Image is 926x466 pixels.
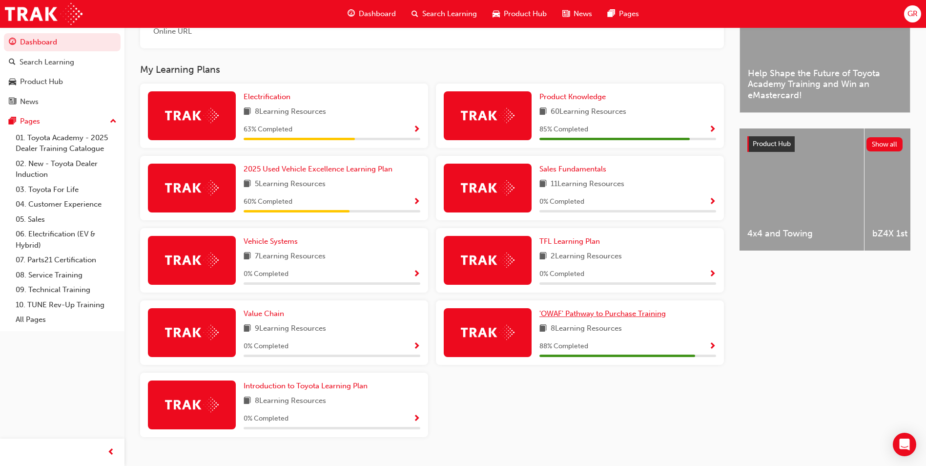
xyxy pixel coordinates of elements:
[12,268,121,283] a: 08. Service Training
[12,312,121,327] a: All Pages
[539,323,547,335] span: book-icon
[9,38,16,47] span: guage-icon
[709,124,716,136] button: Show Progress
[107,446,115,459] span: prev-icon
[740,128,864,251] a: 4x4 and Towing
[413,270,420,279] span: Show Progress
[539,92,606,101] span: Product Knowledge
[12,253,121,268] a: 07. Parts21 Certification
[412,8,418,20] span: search-icon
[539,269,584,280] span: 0 % Completed
[709,270,716,279] span: Show Progress
[608,8,615,20] span: pages-icon
[753,140,791,148] span: Product Hub
[244,309,284,318] span: Value Chain
[165,325,219,340] img: Trak
[244,381,368,390] span: Introduction to Toyota Learning Plan
[110,115,117,128] span: up-icon
[20,76,63,87] div: Product Hub
[748,68,902,101] span: Help Shape the Future of Toyota Academy Training and Win an eMastercard!
[562,8,570,20] span: news-icon
[4,73,121,91] a: Product Hub
[12,297,121,313] a: 10. TUNE Rev-Up Training
[551,251,622,263] span: 2 Learning Resources
[422,8,477,20] span: Search Learning
[244,92,290,101] span: Electrification
[244,237,298,246] span: Vehicle Systems
[461,180,514,195] img: Trak
[244,178,251,191] span: book-icon
[539,237,600,246] span: TFL Learning Plan
[539,164,610,175] a: Sales Fundamentals
[747,228,856,239] span: 4x4 and Towing
[140,64,724,75] h3: My Learning Plans
[4,31,121,112] button: DashboardSearch LearningProduct HubNews
[539,124,588,135] span: 85 % Completed
[539,236,604,247] a: TFL Learning Plan
[893,433,916,456] div: Open Intercom Messenger
[340,4,404,24] a: guage-iconDashboard
[255,323,326,335] span: 9 Learning Resources
[255,251,326,263] span: 7 Learning Resources
[12,130,121,156] a: 01. Toyota Academy - 2025 Dealer Training Catalogue
[504,8,547,20] span: Product Hub
[709,268,716,280] button: Show Progress
[539,308,670,319] a: 'OWAF' Pathway to Purchase Training
[709,340,716,353] button: Show Progress
[551,323,622,335] span: 8 Learning Resources
[539,178,547,191] span: book-icon
[539,341,588,352] span: 88 % Completed
[413,340,420,353] button: Show Progress
[539,309,666,318] span: 'OWAF' Pathway to Purchase Training
[244,164,396,175] a: 2025 Used Vehicle Excellence Learning Plan
[413,268,420,280] button: Show Progress
[551,106,626,118] span: 60 Learning Resources
[493,8,500,20] span: car-icon
[244,413,288,424] span: 0 % Completed
[244,236,302,247] a: Vehicle Systems
[20,96,39,107] div: News
[709,196,716,208] button: Show Progress
[5,3,82,25] img: Trak
[9,58,16,67] span: search-icon
[12,212,121,227] a: 05. Sales
[244,341,288,352] span: 0 % Completed
[4,93,121,111] a: News
[461,253,514,268] img: Trak
[4,33,121,51] a: Dashboard
[255,178,326,191] span: 5 Learning Resources
[4,53,121,71] a: Search Learning
[709,198,716,207] span: Show Progress
[539,165,606,173] span: Sales Fundamentals
[413,198,420,207] span: Show Progress
[165,253,219,268] img: Trak
[619,8,639,20] span: Pages
[9,78,16,86] span: car-icon
[244,165,392,173] span: 2025 Used Vehicle Excellence Learning Plan
[709,126,716,134] span: Show Progress
[413,196,420,208] button: Show Progress
[539,91,610,103] a: Product Knowledge
[4,112,121,130] button: Pages
[20,116,40,127] div: Pages
[12,182,121,197] a: 03. Toyota For Life
[244,395,251,407] span: book-icon
[413,126,420,134] span: Show Progress
[709,342,716,351] span: Show Progress
[600,4,647,24] a: pages-iconPages
[148,26,197,37] span: Online URL
[20,57,74,68] div: Search Learning
[12,227,121,253] a: 06. Electrification (EV & Hybrid)
[244,308,288,319] a: Value Chain
[359,8,396,20] span: Dashboard
[413,413,420,425] button: Show Progress
[348,8,355,20] span: guage-icon
[539,196,584,208] span: 0 % Completed
[165,397,219,412] img: Trak
[404,4,485,24] a: search-iconSearch Learning
[551,178,624,191] span: 11 Learning Resources
[244,323,251,335] span: book-icon
[461,108,514,123] img: Trak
